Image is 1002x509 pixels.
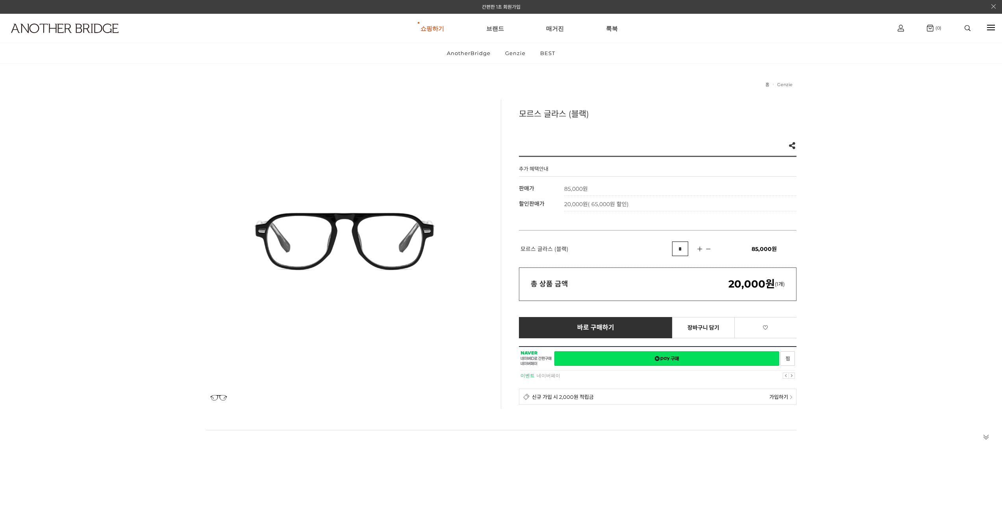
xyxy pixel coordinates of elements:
[728,278,775,290] em: 20,000원
[606,14,618,42] a: 룩북
[927,25,941,31] a: (0)
[728,281,785,287] span: (1개)
[11,24,119,33] img: logo
[519,389,796,405] a: 신규 가입 시 2,000원 적립금 가입하기
[519,185,534,192] span: 판매가
[482,4,520,10] a: 간편한 1초 회원가입
[927,25,933,31] img: cart
[965,25,971,31] img: search
[777,82,793,87] a: Genzie
[532,393,594,400] span: 신규 가입 시 2,000원 적립금
[554,351,779,366] a: 새창
[520,373,535,378] strong: 이벤트
[523,393,530,400] img: detail_membership.png
[519,317,673,338] a: 바로 구매하기
[694,245,706,253] img: 수량증가
[519,200,545,207] span: 할인판매가
[588,201,629,208] span: ( 65,000원 할인)
[672,317,735,338] a: 장바구니 담기
[533,43,562,63] a: BEST
[498,43,532,63] a: Genzie
[564,201,629,208] span: 20,000원
[752,245,777,253] span: 85,000원
[206,385,232,410] img: 84ca9e71b0da7d72d14335077d7718ea.jpg
[790,395,792,399] img: npay_sp_more.png
[4,24,154,52] a: logo
[440,43,497,63] a: AnotherBridge
[519,107,796,119] h3: 모르스 글라스 (블랙)
[933,25,941,31] span: (0)
[206,100,483,377] img: 84ca9e71b0da7d72d14335077d7718ea.jpg
[577,324,615,331] span: 바로 구매하기
[780,351,795,366] a: 새창
[486,14,504,42] a: 브랜드
[769,393,788,400] span: 가입하기
[519,165,548,176] h4: 추가 혜택안내
[703,245,713,253] img: 수량감소
[564,185,588,192] strong: 85,000원
[765,82,769,87] a: 홈
[531,280,568,288] strong: 총 상품 금액
[519,231,672,267] td: 모르스 글라스 (블랙)
[420,14,444,42] a: 쇼핑하기
[898,25,904,31] img: cart
[546,14,564,42] a: 매거진
[537,373,560,378] a: 네이버페이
